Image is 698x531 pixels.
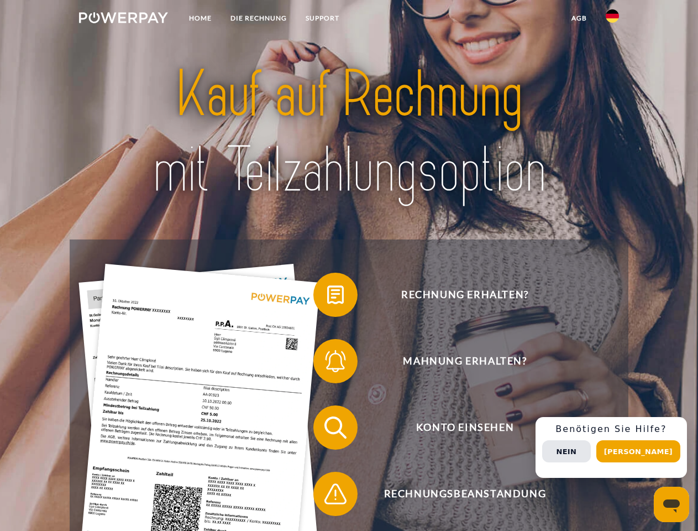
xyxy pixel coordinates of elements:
button: Mahnung erhalten? [313,339,601,383]
a: Home [180,8,221,28]
iframe: Schaltfläche zum Öffnen des Messaging-Fensters [654,487,689,522]
img: de [606,9,619,23]
img: logo-powerpay-white.svg [79,12,168,23]
img: qb_bell.svg [322,347,349,375]
a: agb [562,8,596,28]
span: Konto einsehen [329,405,600,450]
span: Rechnungsbeanstandung [329,472,600,516]
button: Rechnung erhalten? [313,273,601,317]
span: Rechnung erhalten? [329,273,600,317]
img: qb_search.svg [322,414,349,441]
span: Mahnung erhalten? [329,339,600,383]
img: qb_warning.svg [322,480,349,508]
div: Schnellhilfe [536,417,687,478]
button: [PERSON_NAME] [596,440,680,462]
img: qb_bill.svg [322,281,349,309]
img: title-powerpay_de.svg [106,53,592,212]
h3: Benötigen Sie Hilfe? [542,424,680,435]
a: DIE RECHNUNG [221,8,296,28]
a: SUPPORT [296,8,349,28]
button: Konto einsehen [313,405,601,450]
button: Nein [542,440,591,462]
button: Rechnungsbeanstandung [313,472,601,516]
